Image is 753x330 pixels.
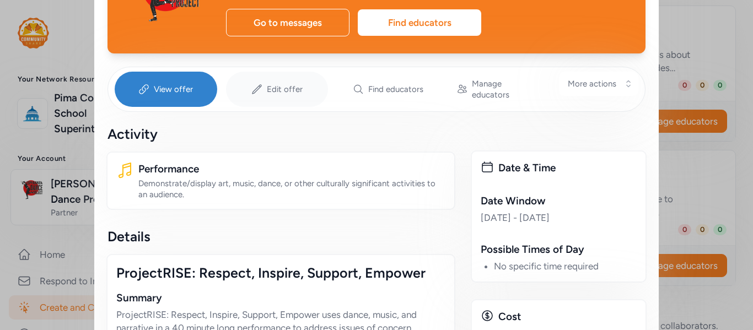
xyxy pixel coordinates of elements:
[116,290,445,306] div: Summary
[226,9,349,36] div: Go to messages
[498,160,637,176] div: Date & Time
[494,259,637,273] li: No specific time required
[358,9,481,36] div: Find educators
[138,161,445,177] div: Performance
[568,78,616,89] span: More actions
[107,228,454,245] div: Details
[267,84,303,95] span: Edit offer
[472,78,541,100] span: Manage educators
[107,125,454,143] div: Activity
[481,242,637,257] div: Possible Times of Day
[559,72,638,96] button: More actions
[498,309,637,324] div: Cost
[481,193,637,209] div: Date Window
[154,84,193,95] span: View offer
[368,84,423,95] span: Find educators
[481,211,637,224] div: [DATE] - [DATE]
[138,178,445,200] div: Demonstrate/display art, music, dance, or other culturally significant activities to an audience.
[116,264,445,282] div: ProjectRISE: Respect, Inspire, Support, Empower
